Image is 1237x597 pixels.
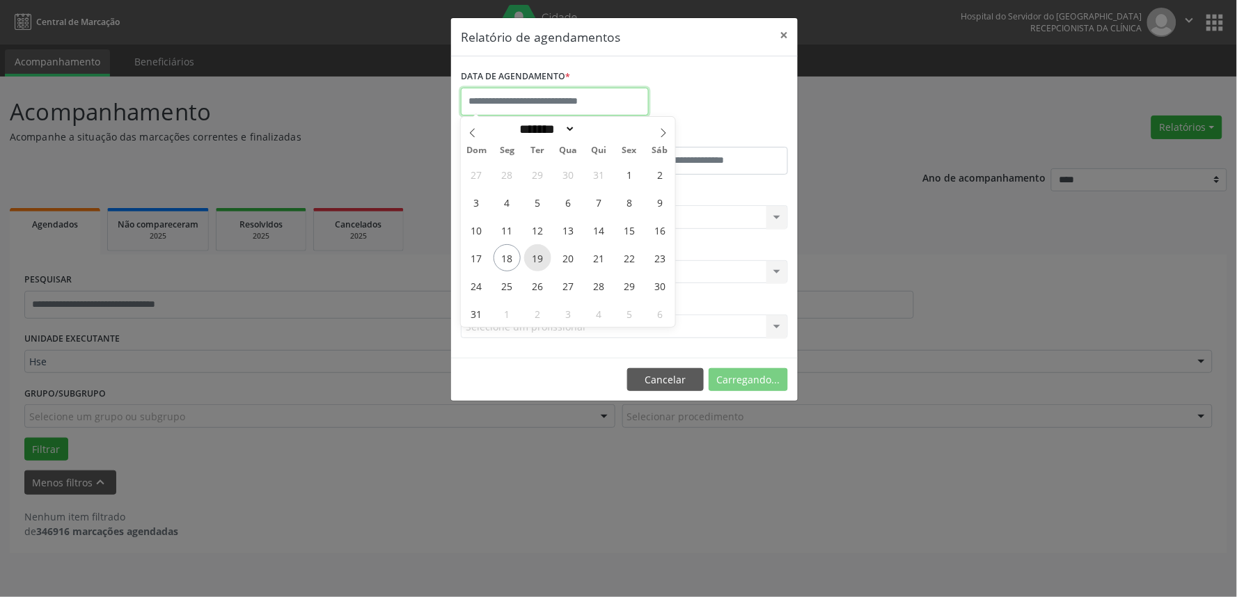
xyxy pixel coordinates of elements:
[627,368,704,392] button: Cancelar
[616,300,643,327] span: Setembro 5, 2025
[585,272,613,299] span: Agosto 28, 2025
[647,161,674,188] span: Agosto 2, 2025
[555,161,582,188] span: Julho 30, 2025
[494,272,521,299] span: Agosto 25, 2025
[614,146,645,155] span: Sex
[770,18,798,52] button: Close
[628,125,788,147] label: ATÉ
[647,244,674,271] span: Agosto 23, 2025
[583,146,614,155] span: Qui
[494,189,521,216] span: Agosto 4, 2025
[616,244,643,271] span: Agosto 22, 2025
[645,146,675,155] span: Sáb
[585,216,613,244] span: Agosto 14, 2025
[463,161,490,188] span: Julho 27, 2025
[555,216,582,244] span: Agosto 13, 2025
[647,300,674,327] span: Setembro 6, 2025
[616,216,643,244] span: Agosto 15, 2025
[522,146,553,155] span: Ter
[524,161,551,188] span: Julho 29, 2025
[647,216,674,244] span: Agosto 16, 2025
[585,300,613,327] span: Setembro 4, 2025
[463,216,490,244] span: Agosto 10, 2025
[461,28,620,46] h5: Relatório de agendamentos
[491,146,522,155] span: Seg
[585,189,613,216] span: Agosto 7, 2025
[555,244,582,271] span: Agosto 20, 2025
[616,161,643,188] span: Agosto 1, 2025
[553,146,583,155] span: Qua
[555,272,582,299] span: Agosto 27, 2025
[463,300,490,327] span: Agosto 31, 2025
[463,244,490,271] span: Agosto 17, 2025
[647,189,674,216] span: Agosto 9, 2025
[576,122,622,136] input: Year
[585,244,613,271] span: Agosto 21, 2025
[463,189,490,216] span: Agosto 3, 2025
[494,216,521,244] span: Agosto 11, 2025
[515,122,576,136] select: Month
[616,272,643,299] span: Agosto 29, 2025
[616,189,643,216] span: Agosto 8, 2025
[461,66,570,88] label: DATA DE AGENDAMENTO
[524,244,551,271] span: Agosto 19, 2025
[524,216,551,244] span: Agosto 12, 2025
[709,368,788,392] button: Carregando...
[461,146,491,155] span: Dom
[494,300,521,327] span: Setembro 1, 2025
[555,189,582,216] span: Agosto 6, 2025
[585,161,613,188] span: Julho 31, 2025
[524,189,551,216] span: Agosto 5, 2025
[524,300,551,327] span: Setembro 2, 2025
[463,272,490,299] span: Agosto 24, 2025
[494,161,521,188] span: Julho 28, 2025
[524,272,551,299] span: Agosto 26, 2025
[555,300,582,327] span: Setembro 3, 2025
[494,244,521,271] span: Agosto 18, 2025
[647,272,674,299] span: Agosto 30, 2025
